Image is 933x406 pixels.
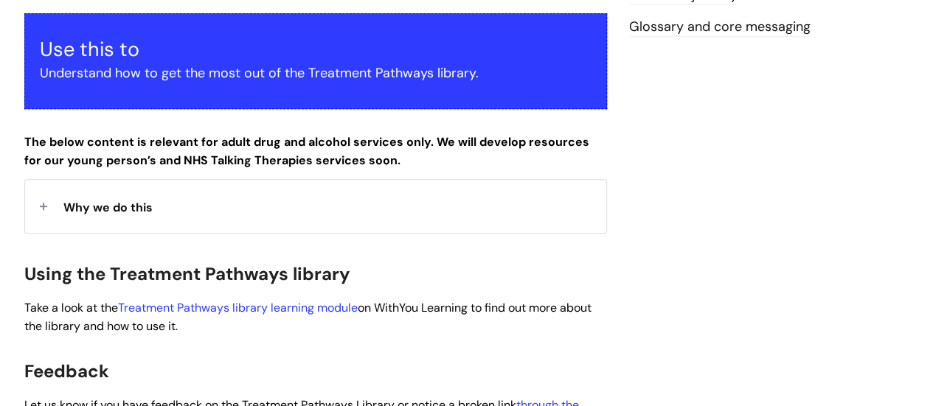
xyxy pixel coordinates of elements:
[63,200,153,215] span: Why we do this
[24,360,109,382] span: Feedback
[40,38,592,61] h3: Use this to
[24,262,350,285] span: Using the Treatment Pathways library
[24,134,589,168] strong: The below content is relevant for adult drug and alcohol services only. We will develop resources...
[40,61,592,85] p: Understand how to get the most out of the Treatment Pathways library.
[24,300,592,334] span: Take a look at the on WithYou Learning to find out more about the library and how to use it.
[118,300,358,315] a: Treatment Pathways library learning module
[629,18,811,37] a: Glossary and core messaging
